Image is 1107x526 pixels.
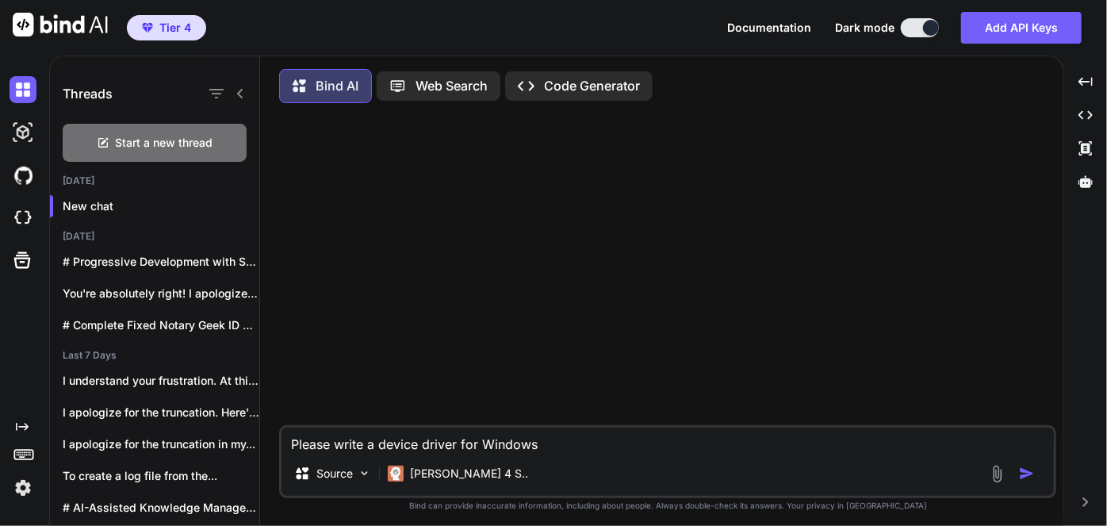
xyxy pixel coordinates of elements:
[388,466,404,482] img: Claude 4 Sonnet
[63,405,259,420] p: I apologize for the truncation. Here's the...
[416,79,488,93] p: Web Search
[10,474,36,501] img: settings
[63,317,259,333] p: # Complete Fixed Notary Geek ID Verification...
[410,466,528,482] p: [PERSON_NAME] 4 S..
[279,501,1056,511] p: Bind can provide inaccurate information, including about people. Always double-check its answers....
[127,15,206,40] button: premiumTier 4
[50,175,259,187] h2: [DATE]
[10,119,36,146] img: darkAi-studio
[10,205,36,232] img: cloudideIcon
[835,20,894,36] span: Dark mode
[316,79,358,93] p: Bind AI
[142,23,153,33] img: premium
[961,12,1082,44] button: Add API Keys
[63,84,113,103] h1: Threads
[13,13,108,36] img: Bind AI
[50,230,259,243] h2: [DATE]
[159,20,191,36] span: Tier 4
[988,465,1006,483] img: attachment
[282,428,1054,451] textarea: Please write a device driver for Windows
[63,198,259,214] p: New chat
[63,468,259,484] p: To create a log file from the...
[727,21,811,34] button: Documentation
[63,436,259,452] p: I apologize for the truncation in my...
[10,76,36,103] img: darkChat
[1019,466,1035,482] img: icon
[63,286,259,301] p: You're absolutely right! I apologize for breaking...
[544,79,640,93] p: Code Generator
[358,466,371,480] img: Pick Models
[116,135,213,151] span: Start a new thread
[63,373,259,389] p: I understand your frustration. At this point,...
[63,254,259,270] p: # Progressive Development with Self-Serving UI Yes,...
[316,466,353,482] p: Source
[50,349,259,362] h2: Last 7 Days
[63,500,259,516] p: # AI-Assisted Knowledge Management and Content Creation...
[10,162,36,189] img: githubDark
